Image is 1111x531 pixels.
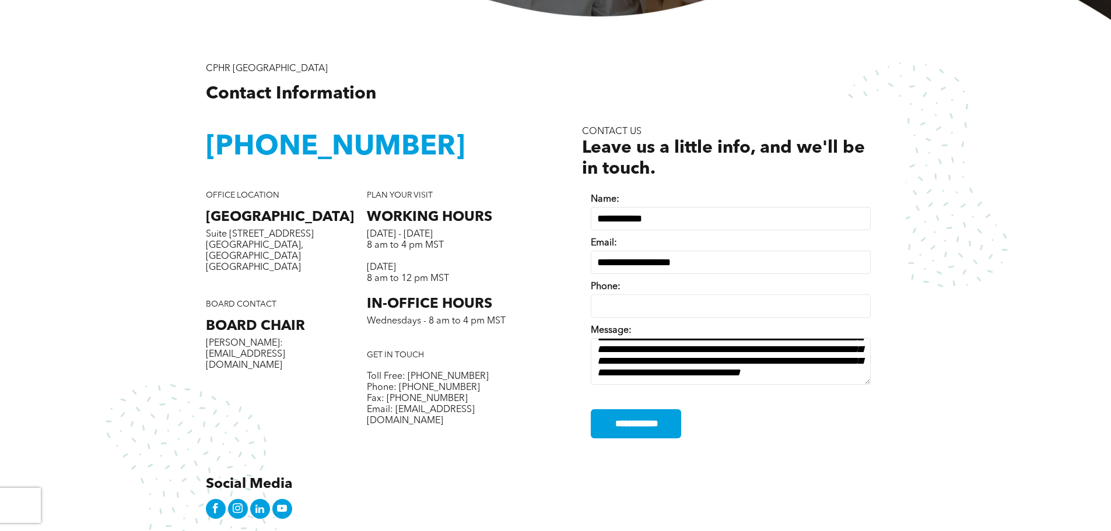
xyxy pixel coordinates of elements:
[272,499,292,522] a: youtube
[367,394,468,403] span: Fax: [PHONE_NUMBER]
[206,241,303,272] span: [GEOGRAPHIC_DATA], [GEOGRAPHIC_DATA] [GEOGRAPHIC_DATA]
[367,405,475,425] span: Email: [EMAIL_ADDRESS][DOMAIN_NAME]
[206,85,376,103] span: Contact Information
[206,319,305,333] span: BOARD CHAIR
[206,300,276,308] span: BOARD CONTACT
[206,477,293,491] span: Social Media
[228,499,248,522] a: instagram
[367,191,433,199] span: PLAN YOUR VISIT
[591,325,871,336] label: Message:
[206,64,328,73] span: CPHR [GEOGRAPHIC_DATA]
[367,372,489,381] span: Toll Free: [PHONE_NUMBER]
[206,499,226,522] a: facebook
[367,297,492,311] span: IN-OFFICE HOURS
[591,238,871,249] label: Email:
[582,127,642,136] span: CONTACT US
[591,282,871,293] label: Phone:
[206,230,314,239] span: Suite [STREET_ADDRESS]
[206,191,279,199] span: OFFICE LOCATION
[591,194,871,205] label: Name:
[367,210,492,224] span: WORKING HOURS
[367,383,480,392] span: Phone: [PHONE_NUMBER]
[206,133,465,161] span: [PHONE_NUMBER]
[582,139,865,178] span: Leave us a little info, and we'll be in touch.
[367,263,396,272] span: [DATE]
[367,274,449,283] span: 8 am to 12 pm MST
[367,230,433,239] span: [DATE] - [DATE]
[250,499,270,522] a: linkedin
[206,339,285,370] span: [PERSON_NAME]: [EMAIL_ADDRESS][DOMAIN_NAME]
[367,317,506,326] span: Wednesdays - 8 am to 4 pm MST
[367,241,444,250] span: 8 am to 4 pm MST
[367,351,424,359] span: GET IN TOUCH
[206,210,354,224] span: [GEOGRAPHIC_DATA]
